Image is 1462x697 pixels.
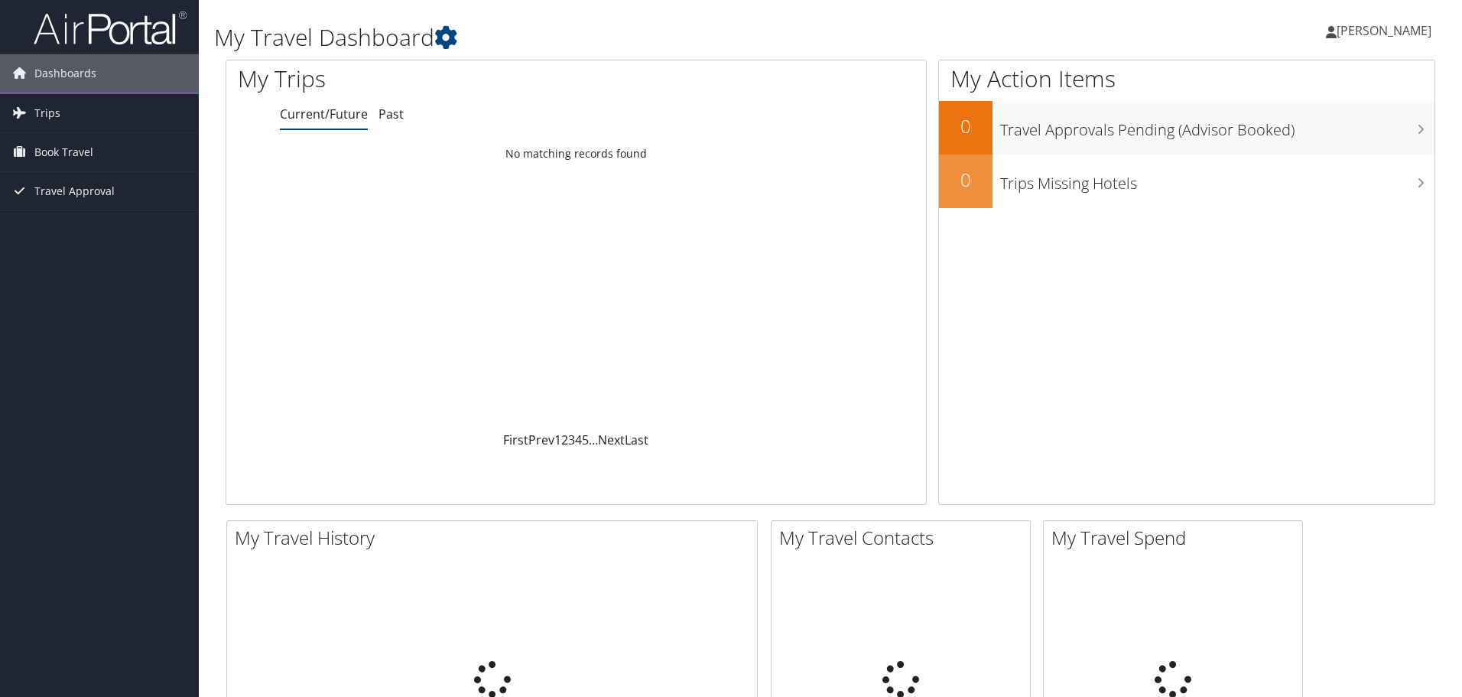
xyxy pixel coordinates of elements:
span: [PERSON_NAME] [1337,22,1431,39]
a: 4 [575,432,582,448]
h2: My Travel Spend [1051,525,1302,551]
a: 5 [582,432,589,448]
span: Trips [34,94,60,132]
a: Next [598,432,625,448]
h2: My Travel Contacts [779,525,1030,551]
a: First [503,432,528,448]
h1: My Trips [238,63,623,95]
a: Past [378,106,404,122]
h3: Travel Approvals Pending (Advisor Booked) [1000,112,1434,141]
span: Dashboards [34,54,96,93]
td: No matching records found [226,140,926,168]
h1: My Action Items [939,63,1434,95]
a: 2 [561,432,568,448]
a: [PERSON_NAME] [1326,8,1447,54]
a: 0Travel Approvals Pending (Advisor Booked) [939,101,1434,155]
h3: Trips Missing Hotels [1000,165,1434,194]
a: 0Trips Missing Hotels [939,155,1434,208]
span: Book Travel [34,133,93,171]
img: airportal-logo.png [34,10,187,46]
span: … [589,432,598,448]
h2: 0 [939,167,993,193]
h1: My Travel Dashboard [214,21,1036,54]
h2: My Travel History [235,525,757,551]
a: 3 [568,432,575,448]
span: Travel Approval [34,172,115,210]
a: Current/Future [280,106,368,122]
a: Prev [528,432,554,448]
a: Last [625,432,648,448]
a: 1 [554,432,561,448]
h2: 0 [939,113,993,139]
